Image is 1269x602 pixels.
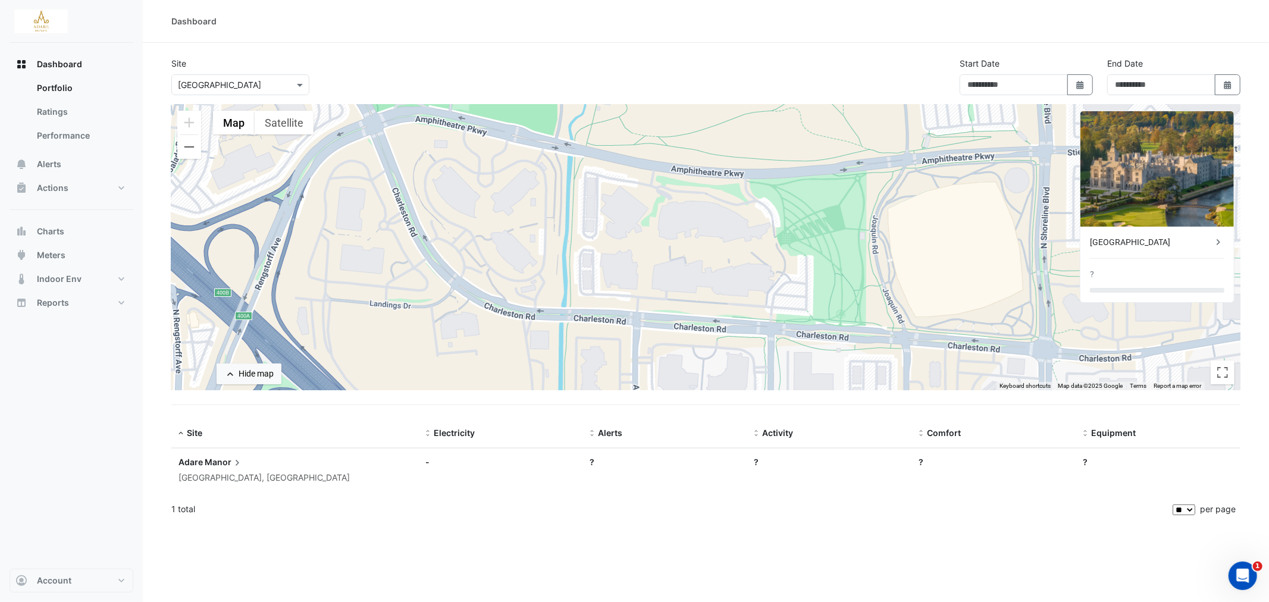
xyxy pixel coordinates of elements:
[10,569,133,592] button: Account
[10,76,133,152] div: Dashboard
[255,111,314,134] button: Show satellite imagery
[919,456,1069,468] div: ?
[177,135,201,159] button: Zoom out
[1090,236,1212,249] div: [GEOGRAPHIC_DATA]
[15,58,27,70] app-icon: Dashboard
[1154,382,1201,389] a: Report a map error
[15,297,27,309] app-icon: Reports
[205,456,243,469] span: Manor
[10,152,133,176] button: Alerts
[37,575,71,587] span: Account
[10,267,133,291] button: Indoor Env
[1083,456,1233,468] div: ?
[15,249,27,261] app-icon: Meters
[1211,360,1234,384] button: Toggle fullscreen view
[1058,382,1123,389] span: Map data ©2025 Google
[999,382,1051,390] button: Keyboard shortcuts
[10,243,133,267] button: Meters
[217,363,281,384] button: Hide map
[15,273,27,285] app-icon: Indoor Env
[1090,268,1094,281] div: ?
[37,158,61,170] span: Alerts
[187,428,202,438] span: Site
[1130,382,1146,389] a: Terms (opens in new tab)
[927,428,961,438] span: Comfort
[37,182,68,194] span: Actions
[763,428,794,438] span: Activity
[1080,111,1234,227] img: Adare Manor
[213,111,255,134] button: Show street map
[174,375,214,390] a: Open this area in Google Maps (opens a new window)
[27,76,133,100] a: Portfolio
[10,220,133,243] button: Charts
[1253,562,1262,571] span: 1
[1200,504,1236,514] span: per page
[27,100,133,124] a: Ratings
[754,456,904,468] div: ?
[14,10,68,33] img: Company Logo
[1075,80,1086,90] fa-icon: Select Date
[590,456,740,468] div: ?
[425,456,575,468] div: -
[171,15,217,27] div: Dashboard
[177,111,201,134] button: Zoom in
[171,57,186,70] label: Site
[1107,57,1143,70] label: End Date
[37,273,82,285] span: Indoor Env
[27,124,133,148] a: Performance
[10,176,133,200] button: Actions
[598,428,622,438] span: Alerts
[178,471,411,485] div: [GEOGRAPHIC_DATA], [GEOGRAPHIC_DATA]
[37,225,64,237] span: Charts
[10,52,133,76] button: Dashboard
[960,57,999,70] label: Start Date
[171,494,1170,524] div: 1 total
[15,158,27,170] app-icon: Alerts
[239,368,274,380] div: Hide map
[1223,80,1233,90] fa-icon: Select Date
[1092,428,1136,438] span: Equipment
[37,297,69,309] span: Reports
[1229,562,1257,590] iframe: Intercom live chat
[434,428,475,438] span: Electricity
[174,375,214,390] img: Google
[37,249,65,261] span: Meters
[10,291,133,315] button: Reports
[15,182,27,194] app-icon: Actions
[37,58,82,70] span: Dashboard
[178,457,203,467] span: Adare
[15,225,27,237] app-icon: Charts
